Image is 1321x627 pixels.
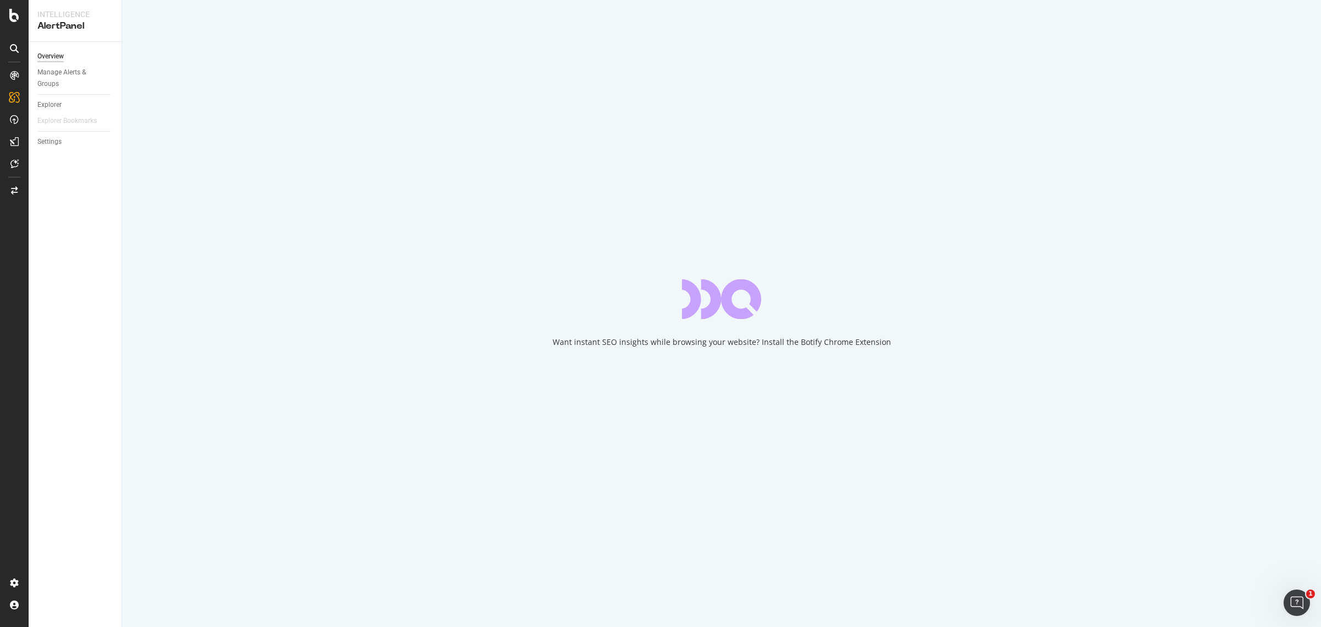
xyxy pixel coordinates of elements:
[37,51,64,62] div: Overview
[1306,590,1315,598] span: 1
[37,51,114,62] a: Overview
[553,337,891,348] div: Want instant SEO insights while browsing your website? Install the Botify Chrome Extension
[37,115,108,127] a: Explorer Bookmarks
[37,136,62,148] div: Settings
[37,9,113,20] div: Intelligence
[37,136,114,148] a: Settings
[37,20,113,33] div: AlertPanel
[37,115,97,127] div: Explorer Bookmarks
[1284,590,1310,616] iframe: Intercom live chat
[37,99,114,111] a: Explorer
[37,67,114,90] a: Manage Alerts & Groups
[37,99,62,111] div: Explorer
[37,67,103,90] div: Manage Alerts & Groups
[682,279,761,319] div: animation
